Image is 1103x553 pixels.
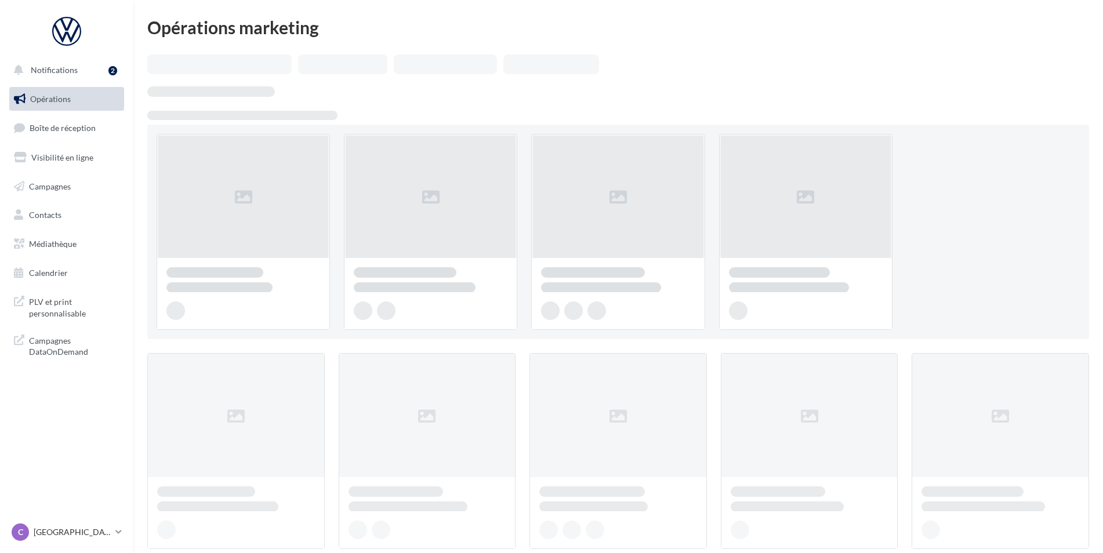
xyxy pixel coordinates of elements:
a: Médiathèque [7,232,126,256]
span: Visibilité en ligne [31,152,93,162]
div: 2 [108,66,117,75]
span: Médiathèque [29,239,77,249]
span: Calendrier [29,268,68,278]
a: Calendrier [7,261,126,285]
span: C [18,526,23,538]
a: Campagnes DataOnDemand [7,328,126,362]
a: C [GEOGRAPHIC_DATA] [9,521,124,543]
span: Campagnes DataOnDemand [29,333,119,358]
a: Visibilité en ligne [7,145,126,170]
div: Opérations marketing [147,19,1089,36]
span: Campagnes [29,181,71,191]
button: Notifications 2 [7,58,122,82]
span: Boîte de réception [30,123,96,133]
p: [GEOGRAPHIC_DATA] [34,526,111,538]
span: PLV et print personnalisable [29,294,119,319]
a: PLV et print personnalisable [7,289,126,323]
span: Opérations [30,94,71,104]
a: Campagnes [7,174,126,199]
a: Boîte de réception [7,115,126,140]
a: Contacts [7,203,126,227]
a: Opérations [7,87,126,111]
span: Contacts [29,210,61,220]
span: Notifications [31,65,78,75]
